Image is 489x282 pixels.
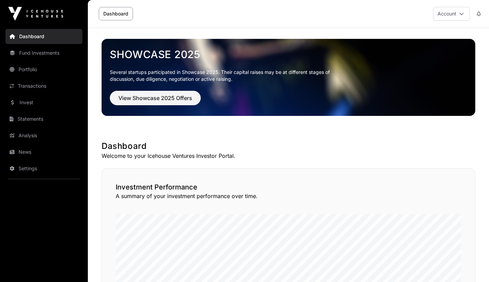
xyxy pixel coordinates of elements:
[102,39,475,116] img: Showcase 2025
[8,7,63,21] img: Icehouse Ventures Logo
[5,128,82,143] a: Analysis
[5,45,82,61] a: Fund Investments
[118,94,192,102] span: View Showcase 2025 Offers
[5,62,82,77] a: Portfolio
[110,91,201,105] button: View Showcase 2025 Offers
[102,152,475,160] p: Welcome to your Icehouse Ventures Investor Portal.
[5,95,82,110] a: Invest
[5,144,82,160] a: News
[99,7,133,20] a: Dashboard
[102,141,475,152] h1: Dashboard
[433,7,470,21] button: Account
[116,182,461,192] h2: Investment Performance
[455,249,489,282] iframe: Chat Widget
[110,98,201,105] a: View Showcase 2025 Offers
[5,161,82,176] a: Settings
[116,192,461,200] p: A summary of your investment performance over time.
[5,111,82,127] a: Statements
[5,29,82,44] a: Dashboard
[110,69,340,83] p: Several startups participated in Showcase 2025. Their capital raises may be at different stages o...
[5,78,82,94] a: Transactions
[110,48,467,61] a: Showcase 2025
